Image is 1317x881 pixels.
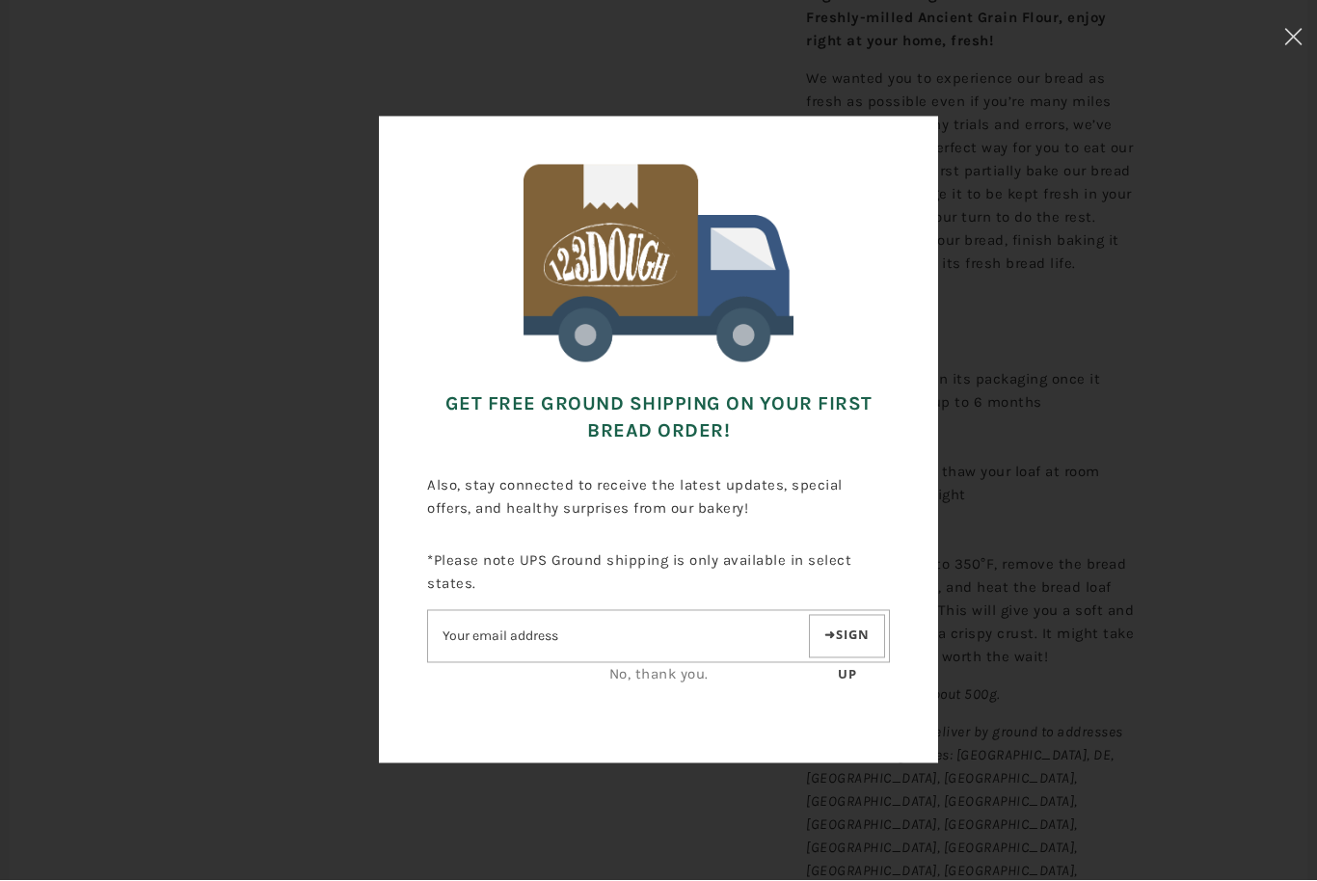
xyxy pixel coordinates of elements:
h3: Get FREE Ground Shipping on Your First Bread Order! [427,378,890,461]
img: 123Dough Bakery Free Shipping for First Time Customers [524,165,793,362]
button: Sign up [809,616,885,659]
p: Also, stay connected to receive the latest updates, special offers, and healthy surprises from ou... [427,461,890,536]
input: Email address [428,621,805,654]
a: No, thank you. [609,667,709,684]
div: *Please note UPS Ground shipping is only available in select states. [427,536,890,702]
